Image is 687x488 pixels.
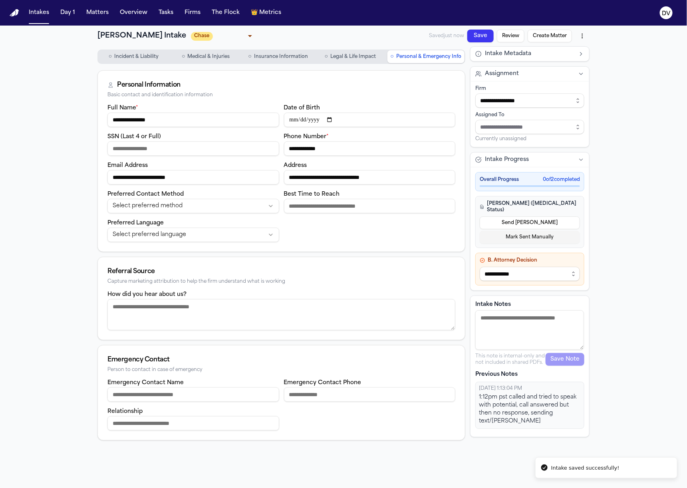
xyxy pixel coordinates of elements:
[107,355,455,365] div: Emergency Contact
[181,6,204,20] button: Firms
[479,385,581,392] div: [DATE] 1:13:04 PM
[117,80,181,90] div: Personal Information
[83,6,112,20] button: Matters
[107,267,455,276] div: Referral Source
[248,53,251,61] span: ○
[284,380,361,386] label: Emergency Contact Phone
[480,216,580,229] button: Send [PERSON_NAME]
[208,6,243,20] button: The Flock
[109,53,112,61] span: ○
[97,30,186,42] h1: [PERSON_NAME] Intake
[480,177,519,183] span: Overall Progress
[284,105,320,111] label: Date of Birth
[254,54,308,60] span: Insurance Information
[330,54,376,60] span: Legal & Life Impact
[284,163,307,169] label: Address
[543,177,580,183] span: 0 of 2 completed
[107,191,184,197] label: Preferred Contact Method
[497,30,524,42] button: Review
[475,93,584,108] input: Select firm
[107,163,148,169] label: Email Address
[528,30,572,42] button: Create Matter
[107,113,279,127] input: Full name
[475,120,584,134] input: Assign to staff member
[191,32,213,41] span: Chase
[107,409,143,415] label: Relationship
[485,70,519,78] span: Assignment
[107,141,279,156] input: SSN
[284,387,456,402] input: Emergency contact phone
[471,153,589,167] button: Intake Progress
[26,6,52,20] button: Intakes
[107,416,279,430] input: Emergency contact relationship
[107,292,187,298] label: How did you hear about us?
[284,113,456,127] input: Date of birth
[475,136,526,142] span: Currently unassigned
[114,54,159,60] span: Incident & Liability
[387,50,465,63] button: Go to Personal & Emergency Info
[117,6,151,20] button: Overview
[475,301,584,309] label: Intake Notes
[107,367,455,373] div: Person to contact in case of emergency
[107,170,279,184] input: Email address
[284,141,456,156] input: Phone number
[480,231,580,244] button: Mark Sent Manually
[391,53,394,61] span: ○
[479,393,581,425] div: 1:12pm pst called and tried to speak with potential, call answered but then no response, sending ...
[107,220,164,226] label: Preferred Language
[98,50,169,63] button: Go to Incident & Liability
[107,380,184,386] label: Emergency Contact Name
[107,92,455,98] div: Basic contact and identification information
[475,112,584,118] div: Assigned To
[467,30,494,42] button: Save
[480,200,580,213] h4: [PERSON_NAME] ([MEDICAL_DATA] Status)
[396,54,461,60] span: Personal & Emergency Info
[191,30,255,42] div: Update intake status
[10,9,19,17] img: Finch Logo
[485,156,529,164] span: Intake Progress
[429,34,464,38] span: Saved just now
[475,371,584,379] p: Previous Notes
[284,170,456,184] input: Address
[107,105,138,111] label: Full Name
[480,257,580,264] h4: B. Attorney Decision
[471,47,589,61] button: Intake Metadata
[107,134,161,140] label: SSN (Last 4 or Full)
[57,6,78,20] button: Day 1
[107,279,455,285] div: Capture marketing attribution to help the firm understand what is working
[325,53,328,61] span: ○
[284,191,340,197] label: Best Time to Reach
[471,67,589,81] button: Assignment
[188,54,230,60] span: Medical & Injuries
[475,310,584,350] textarea: Intake notes
[475,85,584,92] div: Firm
[171,50,241,63] button: Go to Medical & Injuries
[182,53,185,61] span: ○
[315,50,386,63] button: Go to Legal & Life Impact
[248,6,284,20] button: crownMetrics
[551,464,619,472] div: Intake saved successfully!
[485,50,531,58] span: Intake Metadata
[155,6,177,20] button: Tasks
[284,199,456,213] input: Best time to reach
[10,9,19,17] a: Home
[243,50,314,63] button: Go to Insurance Information
[475,353,546,366] p: This note is internal-only and not included in shared PDFs.
[107,387,279,402] input: Emergency contact name
[284,134,329,140] label: Phone Number
[575,29,590,43] button: More actions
